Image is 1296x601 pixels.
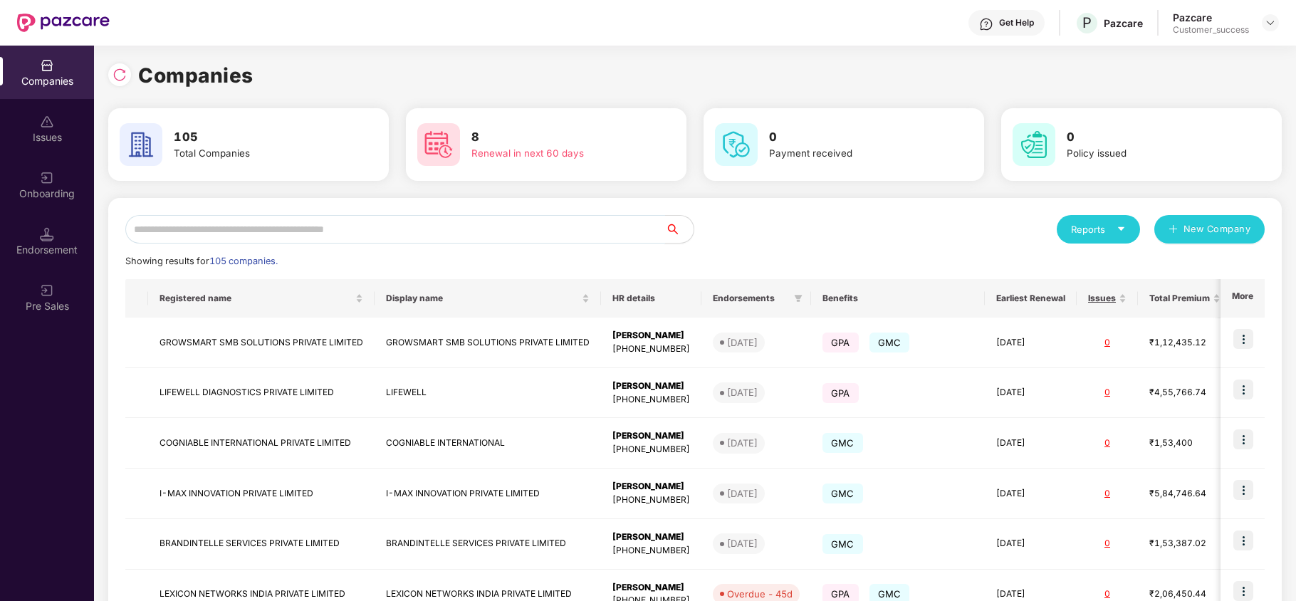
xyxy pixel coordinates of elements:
[113,68,127,82] img: svg+xml;base64,PHN2ZyBpZD0iUmVsb2FkLTMyeDMyIiB4bWxucz0iaHR0cDovL3d3dy53My5vcmcvMjAwMC9zdmciIHdpZH...
[40,171,54,185] img: svg+xml;base64,PHN2ZyB3aWR0aD0iMjAiIGhlaWdodD0iMjAiIHZpZXdCb3g9IjAgMCAyMCAyMCIgZmlsbD0ibm9uZSIgeG...
[471,128,639,147] h3: 8
[375,279,601,318] th: Display name
[985,519,1077,570] td: [DATE]
[727,436,758,450] div: [DATE]
[1149,336,1221,350] div: ₹1,12,435.12
[727,536,758,550] div: [DATE]
[612,393,690,407] div: [PHONE_NUMBER]
[174,146,342,161] div: Total Companies
[791,290,805,307] span: filter
[125,256,278,266] span: Showing results for
[822,433,863,453] span: GMC
[1154,215,1265,244] button: plusNew Company
[1104,16,1143,30] div: Pazcare
[174,128,342,147] h3: 105
[160,293,352,304] span: Registered name
[979,17,993,31] img: svg+xml;base64,PHN2ZyBpZD0iSGVscC0zMngzMiIgeG1sbnM9Imh0dHA6Ly93d3cudzMub3JnLzIwMDAvc3ZnIiB3aWR0aD...
[1149,386,1221,399] div: ₹4,55,766.74
[713,293,788,304] span: Endorsements
[1088,587,1127,601] div: 0
[1138,279,1232,318] th: Total Premium
[612,581,690,595] div: [PERSON_NAME]
[612,544,690,558] div: [PHONE_NUMBER]
[1233,531,1253,550] img: icon
[1149,537,1221,550] div: ₹1,53,387.02
[1088,437,1127,450] div: 0
[612,443,690,456] div: [PHONE_NUMBER]
[612,329,690,343] div: [PERSON_NAME]
[209,256,278,266] span: 105 companies.
[999,17,1034,28] div: Get Help
[1082,14,1092,31] span: P
[1088,293,1116,304] span: Issues
[822,484,863,503] span: GMC
[1169,224,1178,236] span: plus
[601,279,701,318] th: HR details
[1149,293,1210,304] span: Total Premium
[1233,329,1253,349] img: icon
[1149,437,1221,450] div: ₹1,53,400
[985,469,1077,519] td: [DATE]
[727,385,758,399] div: [DATE]
[727,587,793,601] div: Overdue - 45d
[375,469,601,519] td: I-MAX INNOVATION PRIVATE LIMITED
[1067,146,1235,161] div: Policy issued
[1173,24,1249,36] div: Customer_success
[769,146,937,161] div: Payment received
[1088,537,1127,550] div: 0
[1149,587,1221,601] div: ₹2,06,450.44
[822,534,863,554] span: GMC
[1117,224,1126,234] span: caret-down
[40,115,54,129] img: svg+xml;base64,PHN2ZyBpZD0iSXNzdWVzX2Rpc2FibGVkIiB4bWxucz0iaHR0cDovL3d3dy53My5vcmcvMjAwMC9zdmciIH...
[386,293,579,304] span: Display name
[471,146,639,161] div: Renewal in next 60 days
[664,215,694,244] button: search
[715,123,758,166] img: svg+xml;base64,PHN2ZyB4bWxucz0iaHR0cDovL3d3dy53My5vcmcvMjAwMC9zdmciIHdpZHRoPSI2MCIgaGVpZ2h0PSI2MC...
[148,279,375,318] th: Registered name
[727,486,758,501] div: [DATE]
[375,519,601,570] td: BRANDINTELLE SERVICES PRIVATE LIMITED
[1221,279,1265,318] th: More
[612,343,690,356] div: [PHONE_NUMBER]
[1077,279,1138,318] th: Issues
[612,480,690,493] div: [PERSON_NAME]
[1233,480,1253,500] img: icon
[985,368,1077,419] td: [DATE]
[612,380,690,393] div: [PERSON_NAME]
[1071,222,1126,236] div: Reports
[612,493,690,507] div: [PHONE_NUMBER]
[1233,581,1253,601] img: icon
[375,368,601,419] td: LIFEWELL
[1088,487,1127,501] div: 0
[664,224,694,235] span: search
[612,531,690,544] div: [PERSON_NAME]
[1067,128,1235,147] h3: 0
[417,123,460,166] img: svg+xml;base64,PHN2ZyB4bWxucz0iaHR0cDovL3d3dy53My5vcmcvMjAwMC9zdmciIHdpZHRoPSI2MCIgaGVpZ2h0PSI2MC...
[375,418,601,469] td: COGNIABLE INTERNATIONAL
[727,335,758,350] div: [DATE]
[1088,336,1127,350] div: 0
[1149,487,1221,501] div: ₹5,84,746.64
[138,60,254,91] h1: Companies
[985,318,1077,368] td: [DATE]
[1173,11,1249,24] div: Pazcare
[769,128,937,147] h3: 0
[17,14,110,32] img: New Pazcare Logo
[148,469,375,519] td: I-MAX INNOVATION PRIVATE LIMITED
[1183,222,1251,236] span: New Company
[1088,386,1127,399] div: 0
[40,58,54,73] img: svg+xml;base64,PHN2ZyBpZD0iQ29tcGFuaWVzIiB4bWxucz0iaHR0cDovL3d3dy53My5vcmcvMjAwMC9zdmciIHdpZHRoPS...
[985,418,1077,469] td: [DATE]
[985,279,1077,318] th: Earliest Renewal
[40,283,54,298] img: svg+xml;base64,PHN2ZyB3aWR0aD0iMjAiIGhlaWdodD0iMjAiIHZpZXdCb3g9IjAgMCAyMCAyMCIgZmlsbD0ibm9uZSIgeG...
[822,383,859,403] span: GPA
[148,418,375,469] td: COGNIABLE INTERNATIONAL PRIVATE LIMITED
[794,294,803,303] span: filter
[120,123,162,166] img: svg+xml;base64,PHN2ZyB4bWxucz0iaHR0cDovL3d3dy53My5vcmcvMjAwMC9zdmciIHdpZHRoPSI2MCIgaGVpZ2h0PSI2MC...
[148,368,375,419] td: LIFEWELL DIAGNOSTICS PRIVATE LIMITED
[40,227,54,241] img: svg+xml;base64,PHN2ZyB3aWR0aD0iMTQuNSIgaGVpZ2h0PSIxNC41IiB2aWV3Qm94PSIwIDAgMTYgMTYiIGZpbGw9Im5vbm...
[148,318,375,368] td: GROWSMART SMB SOLUTIONS PRIVATE LIMITED
[811,279,985,318] th: Benefits
[1233,429,1253,449] img: icon
[869,333,910,352] span: GMC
